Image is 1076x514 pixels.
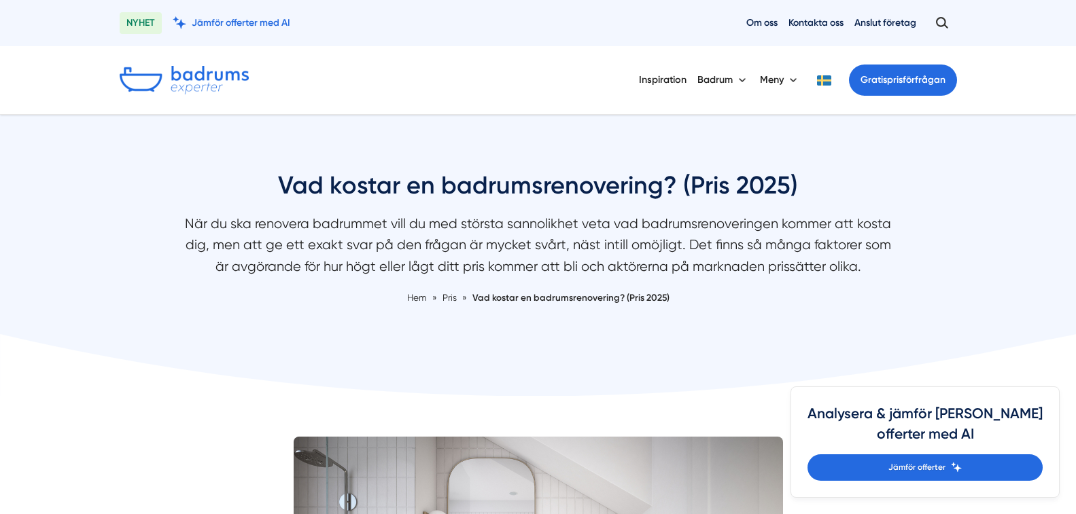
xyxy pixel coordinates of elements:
span: Jämför offerter [888,461,945,474]
a: Anslut företag [854,16,916,29]
a: Jämför offerter [808,454,1043,481]
a: Pris [442,292,459,303]
span: Pris [442,292,457,303]
a: Jämför offerter med AI [173,16,290,29]
a: Kontakta oss [788,16,844,29]
span: Jämför offerter med AI [192,16,290,29]
p: När du ska renovera badrummet vill du med största sannolikhet veta vad badrumsrenoveringen kommer... [178,213,899,284]
a: Inspiration [639,62,687,97]
span: NYHET [120,12,162,34]
span: » [462,291,467,305]
button: Badrum [697,62,749,98]
a: Vad kostar en badrumsrenovering? (Pris 2025) [472,292,670,303]
span: Gratis [861,74,887,86]
a: Hem [407,292,427,303]
h4: Analysera & jämför [PERSON_NAME] offerter med AI [808,403,1043,454]
h1: Vad kostar en badrumsrenovering? (Pris 2025) [178,169,899,213]
nav: Breadcrumb [178,291,899,305]
span: » [432,291,437,305]
button: Meny [760,62,800,98]
a: Gratisprisförfrågan [849,65,957,96]
img: Badrumsexperter.se logotyp [120,66,249,94]
a: Om oss [746,16,778,29]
